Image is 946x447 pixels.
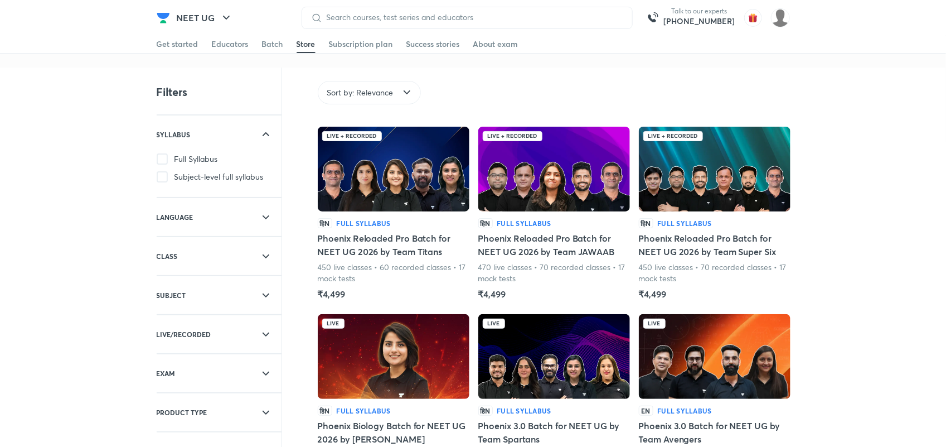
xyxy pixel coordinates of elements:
[157,39,198,50] div: Get started
[157,129,191,140] h6: SYLLABUS
[329,39,393,50] div: Subscription plan
[658,218,712,228] h6: Full Syllabus
[318,232,469,258] h5: Phoenix Reloaded Pro Batch for NEET UG 2026 by Team Titans
[478,232,630,258] h5: Phoenix Reloaded Pro Batch for NEET UG 2026 by Team JAWAAB
[262,35,283,53] a: Batch
[212,35,249,53] a: Educators
[478,127,630,212] img: Batch Thumbnail
[643,131,703,141] div: Live + Recorded
[318,419,469,446] h5: Phoenix Biology Batch for NEET UG 2026 by [PERSON_NAME]
[157,407,207,418] h6: PRODUCT TYPE
[483,319,505,329] div: Live
[473,39,518,50] div: About exam
[639,262,790,284] p: 450 live classes • 70 recorded classes • 17 mock tests
[157,85,187,99] h4: Filters
[639,232,790,258] h5: Phoenix Reloaded Pro Batch for NEET UG 2026 by Team Super Six
[157,35,198,53] a: Get started
[639,406,653,416] p: EN
[639,127,790,212] img: Batch Thumbnail
[170,7,240,29] button: NEET UG
[318,406,332,416] p: हिN
[174,153,218,165] span: Full Syllabus
[174,171,264,182] span: Subject-level full syllabus
[771,8,790,27] img: shilakha
[406,39,460,50] div: Success stories
[212,39,249,50] div: Educators
[639,314,790,399] img: Batch Thumbnail
[157,251,178,262] h6: CLASS
[318,127,469,212] img: Batch Thumbnail
[639,218,653,228] p: हिN
[483,131,542,141] div: Live + Recorded
[497,406,551,416] h6: Full Syllabus
[478,262,630,284] p: 470 live classes • 70 recorded classes • 17 mock tests
[744,9,762,27] img: avatar
[497,218,551,228] h6: Full Syllabus
[318,262,469,284] p: 450 live classes • 60 recorded classes • 17 mock tests
[262,39,283,50] div: Batch
[639,287,667,301] h5: ₹4,499
[478,419,630,446] h5: Phoenix 3.0 Batch for NEET UG by Team Spartans
[478,314,630,399] img: Batch Thumbnail
[327,87,394,98] span: Sort by: Relevance
[337,406,391,416] h6: Full Syllabus
[658,406,712,416] h6: Full Syllabus
[322,319,345,329] div: Live
[329,35,393,53] a: Subscription plan
[642,7,664,29] img: call-us
[318,218,332,228] p: हिN
[337,218,391,228] h6: Full Syllabus
[639,419,790,446] h5: Phoenix 3.0 Batch for NEET UG by Team Avengers
[406,35,460,53] a: Success stories
[297,35,316,53] a: Store
[664,7,735,16] p: Talk to our experts
[664,16,735,27] a: [PHONE_NUMBER]
[322,131,382,141] div: Live + Recorded
[478,218,493,228] p: हिN
[322,13,623,22] input: Search courses, test series and educators
[478,287,506,301] h5: ₹4,499
[473,35,518,53] a: About exam
[157,290,186,301] h6: SUBJECT
[157,329,211,340] h6: LIVE/RECORDED
[157,212,193,223] h6: LANGUAGE
[478,406,493,416] p: हिN
[157,11,170,25] img: Company Logo
[297,39,316,50] div: Store
[318,314,469,399] img: Batch Thumbnail
[157,368,176,379] h6: EXAM
[643,319,666,329] div: Live
[318,287,346,301] h5: ₹4,499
